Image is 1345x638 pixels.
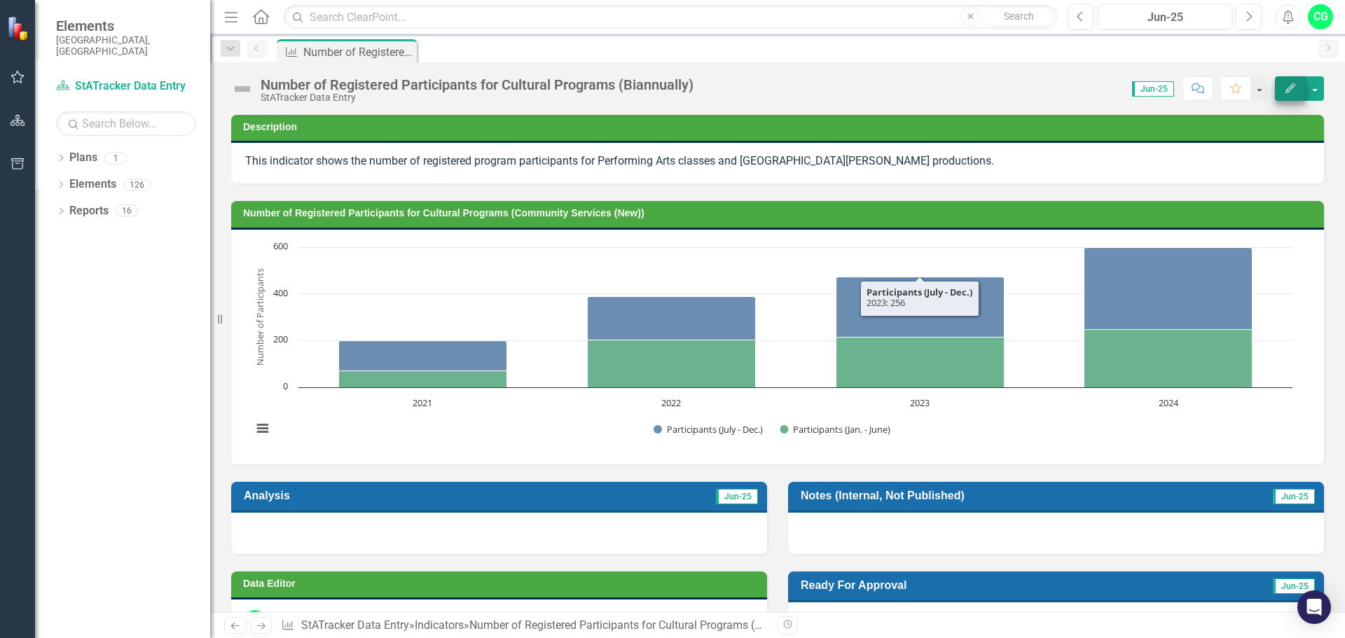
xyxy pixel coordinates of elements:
span: Search [1004,11,1034,22]
a: Indicators [415,618,464,632]
text: 0 [283,380,288,392]
span: Jun-25 [1273,489,1315,504]
input: Search Below... [56,111,196,136]
div: CG [245,610,265,630]
a: StATracker Data Entry [56,78,196,95]
path: 2023, 256. Participants (July - Dec.). [836,277,1005,337]
a: StATracker Data Entry [301,618,409,632]
text: 400 [273,286,288,299]
path: 2023, 216. Participants (Jan. - June). [836,337,1005,387]
h3: Notes (Internal, Not Published) [801,489,1208,502]
small: [GEOGRAPHIC_DATA], [GEOGRAPHIC_DATA] [56,34,196,57]
span: Jun-25 [1132,81,1174,97]
text: 2021 [413,396,432,409]
button: Search [984,7,1054,27]
button: Show Participants (Jan. - June) [780,423,892,436]
p: This indicator shows the number of registered program participants for Performing Arts classes an... [245,153,1310,169]
div: Number of Registered Participants for Cultural Programs (Biannually) [469,618,811,632]
h3: Ready For Approval [801,578,1166,592]
h3: Analysis [244,489,509,502]
div: Number of Registered Participants for Cultural Programs (Biannually) [261,77,694,92]
text: Number of Participants [254,268,266,366]
path: 2022, 202. Participants (Jan. - June). [588,340,756,387]
text: 2024 [1159,396,1179,409]
span: Jun-25 [1273,578,1315,594]
text: 2022 [661,396,681,409]
span: Elements [56,18,196,34]
text: 2023 [910,396,930,409]
img: Not Defined [231,78,254,100]
path: 2024, 248. Participants (Jan. - June). [1084,329,1253,387]
path: 2021, 129. Participants (July - Dec.). [339,340,507,370]
h3: Data Editor [243,578,760,589]
div: 16 [116,205,138,217]
button: CG [1308,4,1333,29]
div: Chart. Highcharts interactive chart. [245,240,1310,450]
path: 2024, 350. Participants (July - Dec.). [1084,247,1253,329]
g: Participants (July - Dec.), bar series 1 of 2 with 4 bars. [339,247,1253,370]
g: Participants (Jan. - June), bar series 2 of 2 with 4 bars. [339,329,1253,387]
div: 1 [104,152,127,164]
text: 600 [273,240,288,252]
a: Reports [69,203,109,219]
button: View chart menu, Chart [253,419,273,438]
div: 126 [123,179,151,190]
div: Number of Registered Participants for Cultural Programs (Biannually) [303,43,413,61]
h3: Number of Registered Participants for Cultural Programs (Community Services (New)) [243,208,1317,219]
a: Elements [69,176,116,193]
div: Open Intercom Messenger [1297,590,1331,624]
svg: Interactive chart [245,240,1299,450]
path: 2021, 70. Participants (Jan. - June). [339,370,507,387]
div: » » [281,618,767,634]
button: Show Participants (July - Dec.) [654,423,764,436]
h3: Description [243,122,1317,132]
div: Jun-25 [1103,9,1227,26]
input: Search ClearPoint... [284,5,1057,29]
button: Jun-25 [1098,4,1232,29]
span: Jun-25 [716,489,758,504]
div: StATracker Data Entry [261,92,694,103]
path: 2022, 188. Participants (July - Dec.). [588,296,756,340]
a: Plans [69,150,97,166]
img: ClearPoint Strategy [7,16,32,41]
text: 200 [273,333,288,345]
